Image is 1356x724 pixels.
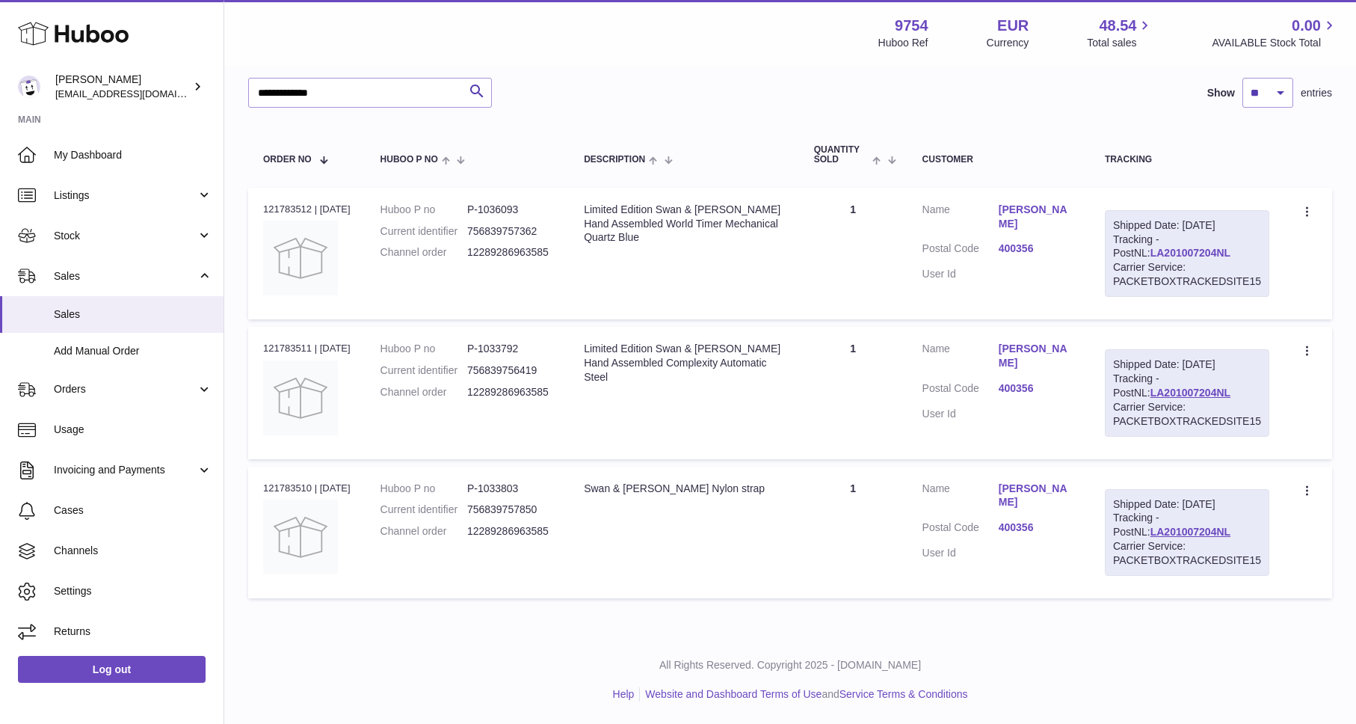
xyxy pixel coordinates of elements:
a: 48.54 Total sales [1087,16,1153,50]
td: 1 [799,188,907,319]
a: Log out [18,656,206,683]
span: Cases [54,503,212,518]
strong: EUR [997,16,1029,36]
span: Sales [54,307,212,322]
dd: 756839757362 [467,224,554,239]
span: Returns [54,625,212,639]
dd: P-1033792 [467,342,554,356]
a: LA201007204NL [1150,387,1230,399]
span: entries [1301,86,1332,100]
a: LA201007204NL [1150,247,1230,259]
dt: Channel order [380,245,467,260]
a: 0.00 AVAILABLE Stock Total [1212,16,1338,50]
dt: User Id [922,546,999,560]
dd: 12289286963585 [467,524,554,539]
span: Stock [54,229,197,243]
a: 400356 [999,381,1075,396]
dd: 756839756419 [467,363,554,378]
div: Tracking - PostNL: [1105,210,1269,297]
dt: Name [922,203,999,235]
div: Limited Edition Swan & [PERSON_NAME] Hand Assembled Complexity Automatic Steel [584,342,784,384]
dt: User Id [922,407,999,421]
dd: 12289286963585 [467,245,554,260]
span: Description [584,155,645,165]
dt: Current identifier [380,503,467,517]
div: Swan & [PERSON_NAME] Nylon strap [584,482,784,496]
img: info@fieldsluxury.london [18,76,40,98]
img: no-photo.jpg [263,221,338,295]
dt: Postal Code [922,521,999,539]
a: LA201007204NL [1150,526,1230,538]
a: Website and Dashboard Terms of Use [645,688,822,700]
td: 1 [799,327,907,458]
td: 1 [799,467,907,598]
dt: Huboo P no [380,342,467,356]
span: AVAILABLE Stock Total [1212,36,1338,50]
li: and [640,687,967,702]
img: no-photo.jpg [263,500,338,574]
div: Huboo Ref [878,36,928,50]
dt: Huboo P no [380,482,467,496]
span: Add Manual Order [54,344,212,358]
span: Total sales [1087,36,1153,50]
div: Tracking - PostNL: [1105,489,1269,576]
span: Channels [54,544,212,558]
span: Quantity Sold [814,145,869,165]
span: Usage [54,423,212,437]
div: Customer [922,155,1075,165]
div: Tracking - PostNL: [1105,349,1269,436]
dt: Current identifier [380,363,467,378]
dt: Channel order [380,524,467,539]
img: no-photo.jpg [263,361,338,435]
div: Shipped Date: [DATE] [1113,358,1261,372]
dt: Current identifier [380,224,467,239]
div: Tracking [1105,155,1269,165]
p: All Rights Reserved. Copyright 2025 - [DOMAIN_NAME] [236,658,1344,672]
div: Shipped Date: [DATE] [1113,218,1261,233]
span: Sales [54,269,197,283]
span: 0.00 [1292,16,1321,36]
span: Invoicing and Payments [54,463,197,477]
a: Help [613,688,635,700]
label: Show [1207,86,1235,100]
span: Settings [54,584,212,598]
dd: P-1033803 [467,482,554,496]
dd: P-1036093 [467,203,554,217]
strong: 9754 [895,16,928,36]
dd: 12289286963585 [467,385,554,399]
a: [PERSON_NAME] [999,342,1075,370]
dt: Postal Code [922,381,999,399]
dd: 756839757850 [467,503,554,517]
div: Shipped Date: [DATE] [1113,497,1261,512]
span: My Dashboard [54,148,212,162]
div: 121783510 | [DATE] [263,482,351,495]
a: 400356 [999,521,1075,535]
a: Service Terms & Conditions [839,688,968,700]
div: [PERSON_NAME] [55,73,190,101]
span: [EMAIL_ADDRESS][DOMAIN_NAME] [55,88,220,99]
span: 48.54 [1099,16,1136,36]
dt: User Id [922,267,999,281]
dt: Name [922,342,999,374]
dt: Huboo P no [380,203,467,217]
span: Orders [54,382,197,396]
dt: Postal Code [922,242,999,260]
dt: Name [922,482,999,514]
div: Currency [987,36,1029,50]
a: 400356 [999,242,1075,256]
a: [PERSON_NAME] [999,482,1075,510]
span: Huboo P no [380,155,438,165]
div: 121783511 | [DATE] [263,342,351,355]
span: Listings [54,188,197,203]
div: Limited Edition Swan & [PERSON_NAME] Hand Assembled World Timer Mechanical Quartz Blue [584,203,784,245]
dt: Channel order [380,385,467,399]
span: Order No [263,155,312,165]
div: Carrier Service: PACKETBOXTRACKEDSITE15 [1113,400,1261,429]
div: Carrier Service: PACKETBOXTRACKEDSITE15 [1113,539,1261,568]
div: 121783512 | [DATE] [263,203,351,216]
div: Carrier Service: PACKETBOXTRACKEDSITE15 [1113,260,1261,289]
a: [PERSON_NAME] [999,203,1075,231]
